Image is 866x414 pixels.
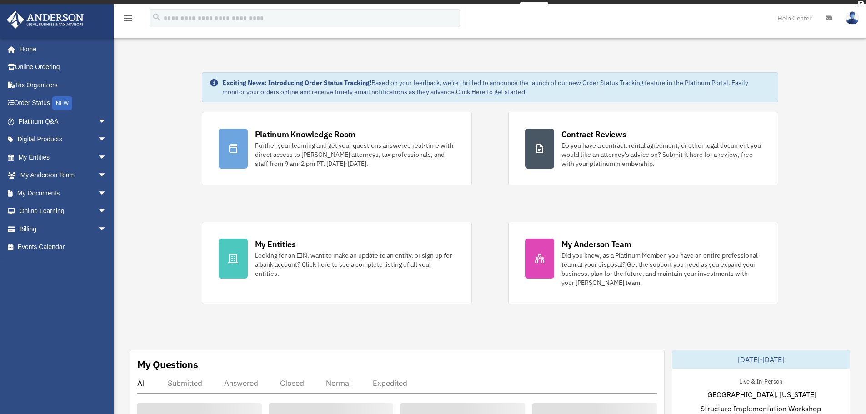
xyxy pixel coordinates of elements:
[520,2,548,13] a: survey
[98,130,116,149] span: arrow_drop_down
[672,350,850,369] div: [DATE]-[DATE]
[508,222,778,304] a: My Anderson Team Did you know, as a Platinum Member, you have an entire professional team at your...
[705,389,816,400] span: [GEOGRAPHIC_DATA], [US_STATE]
[222,78,771,96] div: Based on your feedback, we're thrilled to announce the launch of our new Order Status Tracking fe...
[222,79,371,87] strong: Exciting News: Introducing Order Status Tracking!
[202,112,472,185] a: Platinum Knowledge Room Further your learning and get your questions answered real-time with dire...
[6,40,116,58] a: Home
[123,16,134,24] a: menu
[168,379,202,388] div: Submitted
[4,11,86,29] img: Anderson Advisors Platinum Portal
[561,141,761,168] div: Do you have a contract, rental agreement, or other legal document you would like an attorney's ad...
[255,251,455,278] div: Looking for an EIN, want to make an update to an entity, or sign up for a bank account? Click her...
[561,239,631,250] div: My Anderson Team
[846,11,859,25] img: User Pic
[6,238,120,256] a: Events Calendar
[6,94,120,113] a: Order StatusNEW
[255,239,296,250] div: My Entities
[6,76,120,94] a: Tax Organizers
[6,202,120,220] a: Online Learningarrow_drop_down
[6,148,120,166] a: My Entitiesarrow_drop_down
[318,2,516,13] div: Get a chance to win 6 months of Platinum for free just by filling out this
[98,184,116,203] span: arrow_drop_down
[6,130,120,149] a: Digital Productsarrow_drop_down
[561,129,626,140] div: Contract Reviews
[123,13,134,24] i: menu
[561,251,761,287] div: Did you know, as a Platinum Member, you have an entire professional team at your disposal? Get th...
[6,58,120,76] a: Online Ordering
[98,148,116,167] span: arrow_drop_down
[326,379,351,388] div: Normal
[255,141,455,168] div: Further your learning and get your questions answered real-time with direct access to [PERSON_NAM...
[732,376,790,385] div: Live & In-Person
[98,112,116,131] span: arrow_drop_down
[98,220,116,239] span: arrow_drop_down
[202,222,472,304] a: My Entities Looking for an EIN, want to make an update to an entity, or sign up for a bank accoun...
[6,220,120,238] a: Billingarrow_drop_down
[858,1,864,7] div: close
[6,112,120,130] a: Platinum Q&Aarrow_drop_down
[508,112,778,185] a: Contract Reviews Do you have a contract, rental agreement, or other legal document you would like...
[373,379,407,388] div: Expedited
[280,379,304,388] div: Closed
[52,96,72,110] div: NEW
[98,166,116,185] span: arrow_drop_down
[152,12,162,22] i: search
[6,184,120,202] a: My Documentsarrow_drop_down
[137,379,146,388] div: All
[6,166,120,185] a: My Anderson Teamarrow_drop_down
[98,202,116,221] span: arrow_drop_down
[224,379,258,388] div: Answered
[137,358,198,371] div: My Questions
[701,403,821,414] span: Structure Implementation Workshop
[255,129,356,140] div: Platinum Knowledge Room
[456,88,527,96] a: Click Here to get started!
